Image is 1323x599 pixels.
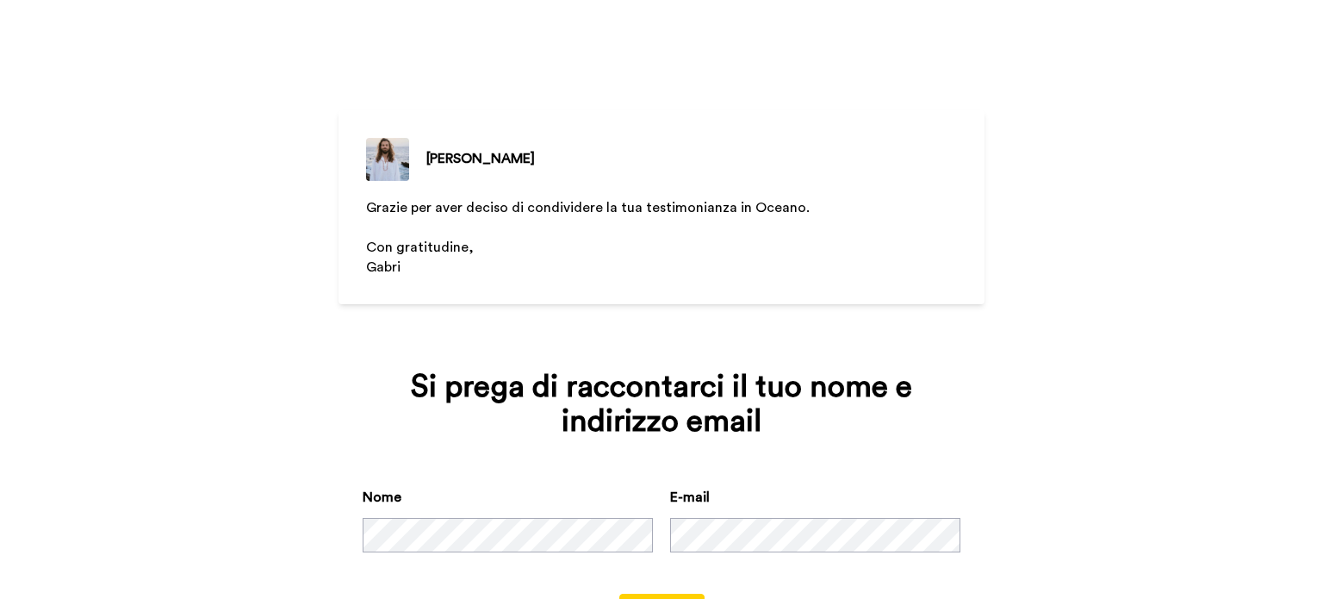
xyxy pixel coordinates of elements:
div: Si prega di raccontarci il tuo nome e indirizzo email [363,370,960,439]
label: Nome [363,487,401,508]
span: Grazie per aver deciso di condividere la tua testimonianza in Oceano. [366,201,810,215]
label: E-mail [670,487,710,508]
span: Gabri [366,260,401,274]
span: Con gratitudine, [366,240,474,254]
div: [PERSON_NAME] [426,148,535,169]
